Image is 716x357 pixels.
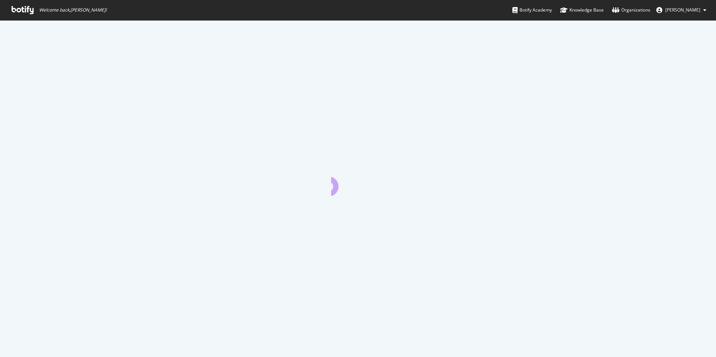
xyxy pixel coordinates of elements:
[665,7,700,13] span: Steve Valenza
[512,6,552,14] div: Botify Academy
[39,7,107,13] span: Welcome back, [PERSON_NAME] !
[612,6,650,14] div: Organizations
[331,169,385,196] div: animation
[650,4,712,16] button: [PERSON_NAME]
[560,6,604,14] div: Knowledge Base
